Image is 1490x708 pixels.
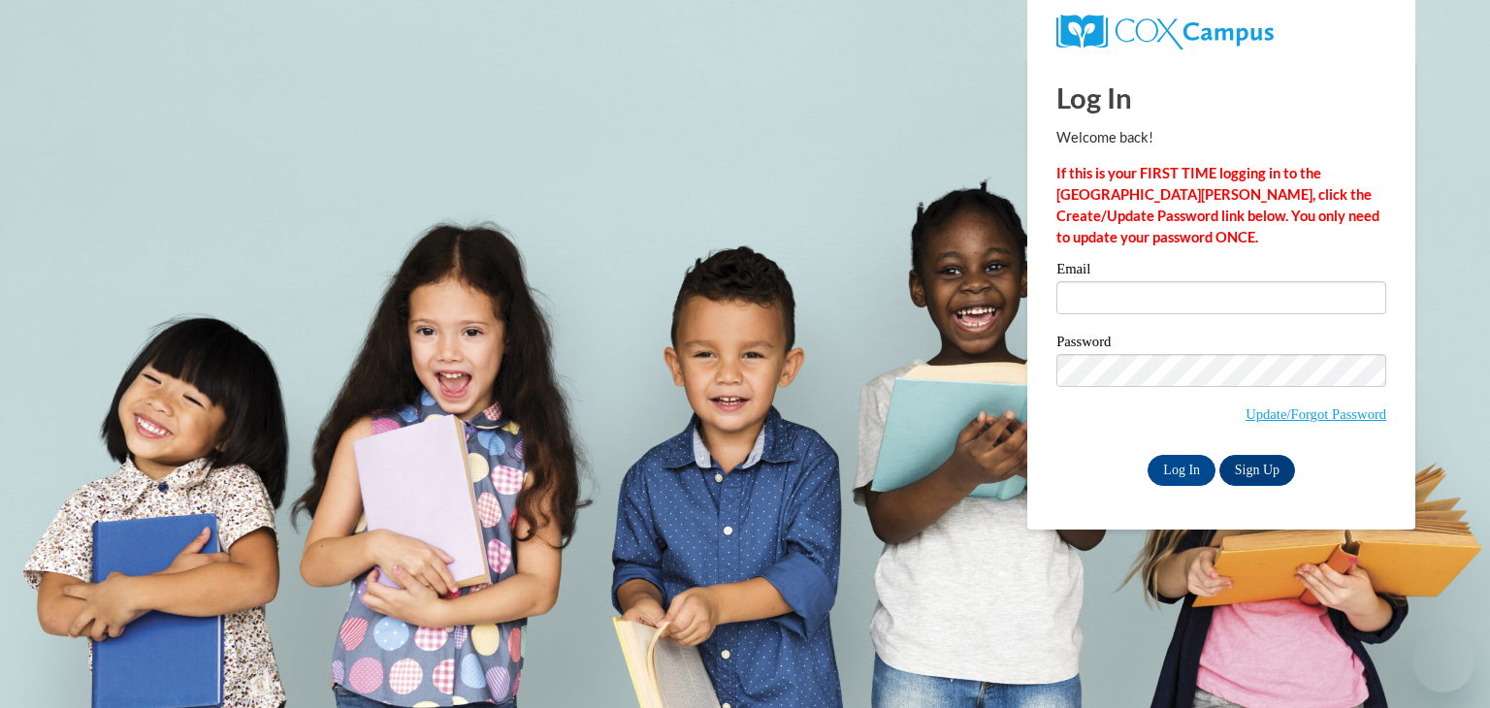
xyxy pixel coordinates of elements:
[1219,455,1295,486] a: Sign Up
[1246,406,1386,422] a: Update/Forgot Password
[1056,127,1386,148] p: Welcome back!
[1056,262,1386,281] label: Email
[1148,455,1215,486] input: Log In
[1056,165,1379,245] strong: If this is your FIRST TIME logging in to the [GEOGRAPHIC_DATA][PERSON_NAME], click the Create/Upd...
[1056,335,1386,354] label: Password
[1056,15,1274,49] img: COX Campus
[1412,630,1474,692] iframe: Button to launch messaging window
[1056,78,1386,117] h1: Log In
[1056,15,1386,49] a: COX Campus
